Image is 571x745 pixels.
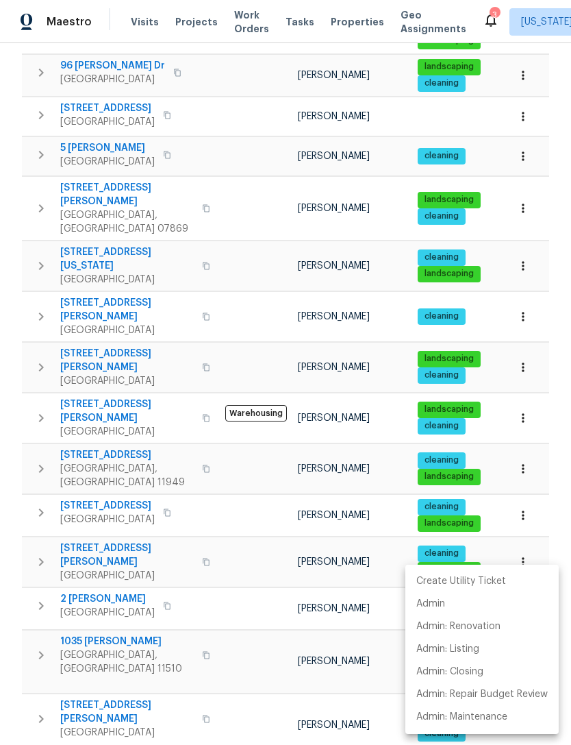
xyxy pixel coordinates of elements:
[416,665,483,679] p: Admin: Closing
[416,642,479,657] p: Admin: Listing
[416,620,500,634] p: Admin: Renovation
[416,574,506,589] p: Create Utility Ticket
[416,687,548,702] p: Admin: Repair Budget Review
[416,710,507,724] p: Admin: Maintenance
[416,597,445,611] p: Admin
